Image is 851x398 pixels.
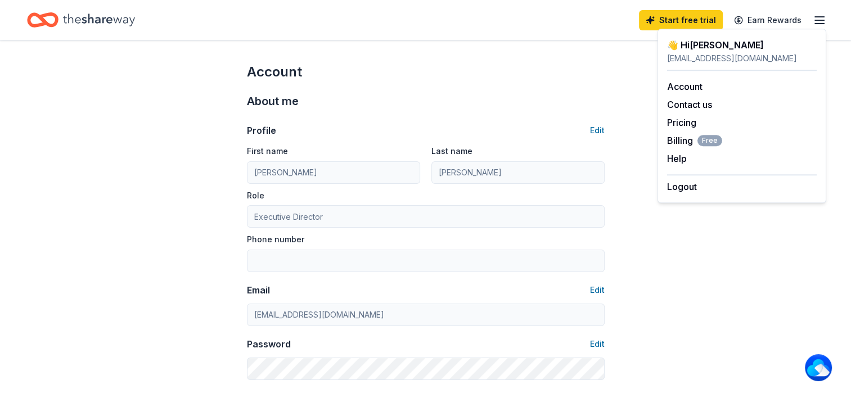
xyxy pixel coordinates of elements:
button: Edit [590,337,605,351]
div: Email [247,283,270,297]
label: Last name [431,146,472,157]
label: Phone number [247,234,304,245]
span: Free [697,135,722,146]
button: Edit [590,124,605,137]
a: Pricing [667,117,696,128]
button: Contact us [667,98,712,111]
button: Logout [667,180,697,193]
label: Role [247,190,264,201]
div: [EMAIL_ADDRESS][DOMAIN_NAME] [667,52,817,65]
div: 👋 Hi [PERSON_NAME] [667,38,817,52]
a: Account [667,81,703,92]
span: Billing [667,134,722,147]
div: Password [247,337,291,351]
a: Home [27,7,135,33]
a: Earn Rewards [727,10,808,30]
div: Account [247,63,605,81]
label: First name [247,146,288,157]
button: Help [667,152,687,165]
button: BillingFree [667,134,722,147]
a: Start free trial [639,10,723,30]
button: Edit [590,283,605,297]
div: Profile [247,124,276,137]
div: About me [247,92,605,110]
